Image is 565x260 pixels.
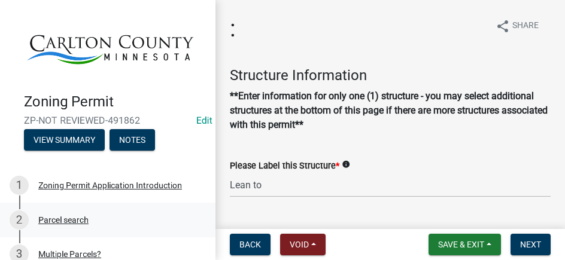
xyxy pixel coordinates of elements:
[496,19,510,33] i: share
[230,234,271,255] button: Back
[24,13,196,81] img: Carlton County, Minnesota
[511,234,551,255] button: Next
[38,216,89,224] div: Parcel search
[230,14,236,43] h1: :
[38,181,182,189] div: Zoning Permit Application Introduction
[342,160,350,169] i: info
[230,90,548,130] strong: **Enter information for only one (1) structure - you may select additional structures at the bott...
[10,210,29,230] div: 2
[239,240,261,249] span: Back
[520,240,541,249] span: Next
[230,67,551,84] h4: Structure Information
[110,136,155,146] wm-modal-confirm: Notes
[438,240,484,249] span: Save & Exit
[10,176,29,195] div: 1
[24,115,192,126] span: ZP-NOT REVIEWED-491862
[196,115,212,126] a: Edit
[38,250,101,258] div: Multiple Parcels?
[24,93,206,111] h4: Zoning Permit
[486,14,548,38] button: shareShare
[290,240,309,249] span: Void
[196,115,212,126] wm-modal-confirm: Edit Application Number
[24,136,105,146] wm-modal-confirm: Summary
[24,129,105,151] button: View Summary
[280,234,326,255] button: Void
[512,19,539,33] span: Share
[110,129,155,151] button: Notes
[429,234,501,255] button: Save & Exit
[230,162,339,170] label: Please Label this Structure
